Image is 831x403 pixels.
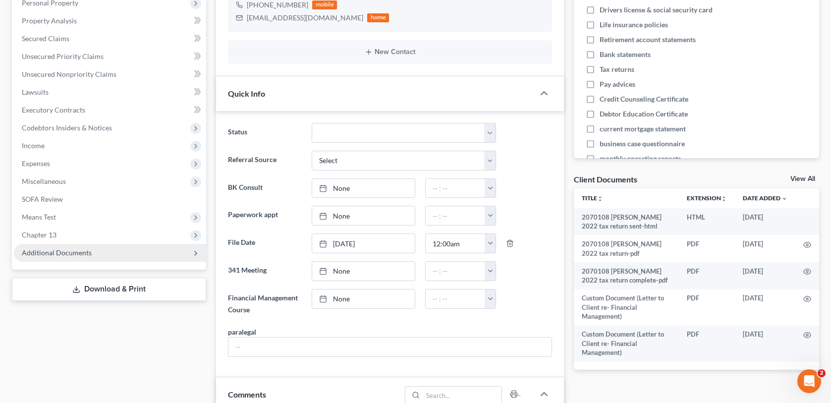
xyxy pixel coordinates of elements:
[22,34,69,43] span: Secured Claims
[781,196,787,202] i: expand_more
[574,208,679,235] td: 2070108 [PERSON_NAME] 2022 tax return sent-html
[426,234,485,253] input: -- : --
[14,190,206,208] a: SOFA Review
[14,48,206,65] a: Unsecured Priority Claims
[14,30,206,48] a: Secured Claims
[600,50,651,59] span: Bank statements
[790,175,815,182] a: View All
[247,13,363,23] div: [EMAIL_ADDRESS][DOMAIN_NAME]
[600,79,635,89] span: Pay advices
[14,101,206,119] a: Executory Contracts
[735,289,795,326] td: [DATE]
[223,289,306,319] label: Financial Management Course
[574,289,679,326] td: Custom Document (Letter to Client re- Financial Management)
[743,194,787,202] a: Date Added expand_more
[426,179,485,198] input: -- : --
[312,0,337,9] div: mobile
[600,20,668,30] span: Life insurance policies
[426,206,485,225] input: -- : --
[735,262,795,289] td: [DATE]
[14,65,206,83] a: Unsecured Nonpriority Claims
[22,16,77,25] span: Property Analysis
[312,206,415,225] a: None
[22,106,85,114] span: Executory Contracts
[367,13,389,22] div: home
[223,233,306,253] label: File Date
[22,177,66,185] span: Miscellaneous
[735,326,795,362] td: [DATE]
[679,235,735,262] td: PDF
[600,35,696,45] span: Retirement account statements
[721,196,727,202] i: unfold_more
[600,124,686,134] span: current mortgage statement
[223,178,306,198] label: BK Consult
[679,289,735,326] td: PDF
[679,262,735,289] td: PDF
[228,89,265,98] span: Quick Info
[228,327,256,337] div: paralegal
[12,278,206,301] a: Download & Print
[312,179,415,198] a: None
[22,52,104,60] span: Unsecured Priority Claims
[679,208,735,235] td: HTML
[14,83,206,101] a: Lawsuits
[600,5,713,15] span: Drivers license & social security card
[22,213,56,221] span: Means Test
[14,12,206,30] a: Property Analysis
[600,109,688,119] span: Debtor Education Certificate
[223,261,306,281] label: 341 Meeting
[735,208,795,235] td: [DATE]
[426,289,485,308] input: -- : --
[426,262,485,281] input: -- : --
[22,248,92,257] span: Additional Documents
[22,141,45,150] span: Income
[600,139,685,149] span: business case questionnaire
[22,159,50,168] span: Expenses
[600,64,634,74] span: Tax returns
[22,123,112,132] span: Codebtors Insiders & Notices
[312,262,415,281] a: None
[312,289,415,308] a: None
[223,123,306,143] label: Status
[228,390,266,399] span: Comments
[312,234,415,253] a: [DATE]
[600,154,681,164] span: monthly operating reports
[22,195,63,203] span: SOFA Review
[582,194,603,202] a: Titleunfold_more
[797,369,821,393] iframe: Intercom live chat
[223,206,306,226] label: Paperwork appt
[223,151,306,171] label: Referral Source
[22,88,49,96] span: Lawsuits
[236,48,544,56] button: New Contact
[597,196,603,202] i: unfold_more
[22,70,116,78] span: Unsecured Nonpriority Claims
[600,94,688,104] span: Credit Counseling Certificate
[679,326,735,362] td: PDF
[574,235,679,262] td: 2070108 [PERSON_NAME] 2022 tax return-pdf
[22,230,56,239] span: Chapter 13
[687,194,727,202] a: Extensionunfold_more
[574,174,637,184] div: Client Documents
[228,338,551,356] input: --
[818,369,826,377] span: 2
[574,262,679,289] td: 2070108 [PERSON_NAME] 2022 tax return complete-pdf
[735,235,795,262] td: [DATE]
[574,326,679,362] td: Custom Document (Letter to Client re- Financial Management)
